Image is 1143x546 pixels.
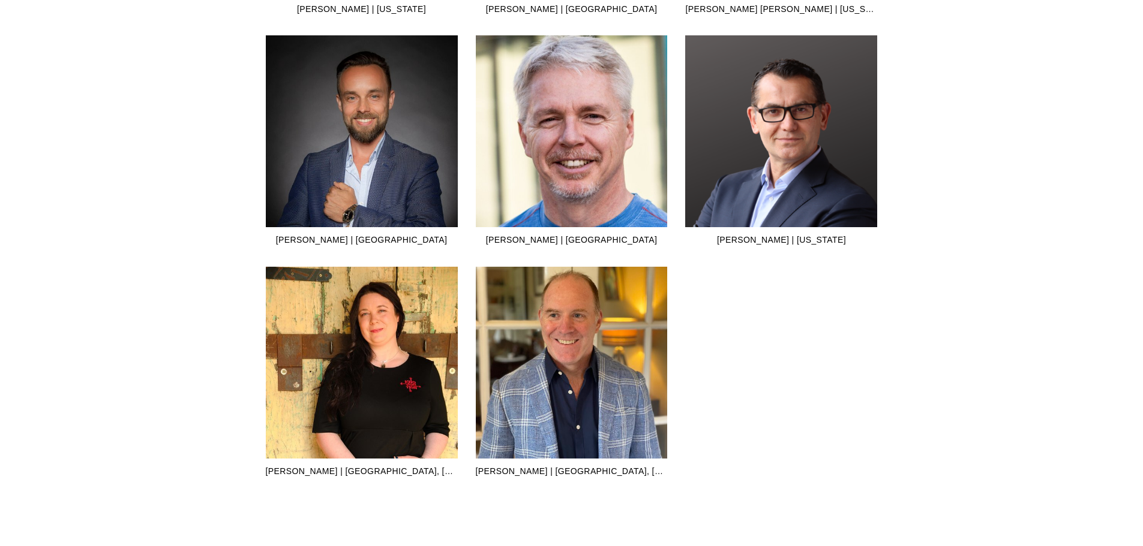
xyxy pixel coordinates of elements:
div: [PERSON_NAME] | [GEOGRAPHIC_DATA], [GEOGRAPHIC_DATA] [476,463,668,480]
div: [PERSON_NAME] | [US_STATE] [685,231,877,249]
div: [PERSON_NAME] | [GEOGRAPHIC_DATA] [266,231,458,249]
img: Michael Walsh | British Columbia [476,35,668,227]
div: [PERSON_NAME] | [GEOGRAPHIC_DATA] [476,231,668,249]
div: [PERSON_NAME] | [US_STATE] [266,1,458,18]
div: [PERSON_NAME] | [GEOGRAPHIC_DATA] [476,1,668,18]
img: Charlie Winn | Sydney, Australia [476,242,668,484]
div: [PERSON_NAME] [PERSON_NAME] | [US_STATE] [685,1,877,18]
img: Peter Vostinar | Europe [266,30,458,318]
img: Graeme Ward | Texas [611,35,952,227]
div: [PERSON_NAME] | [GEOGRAPHIC_DATA], [GEOGRAPHIC_DATA] [266,463,458,480]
